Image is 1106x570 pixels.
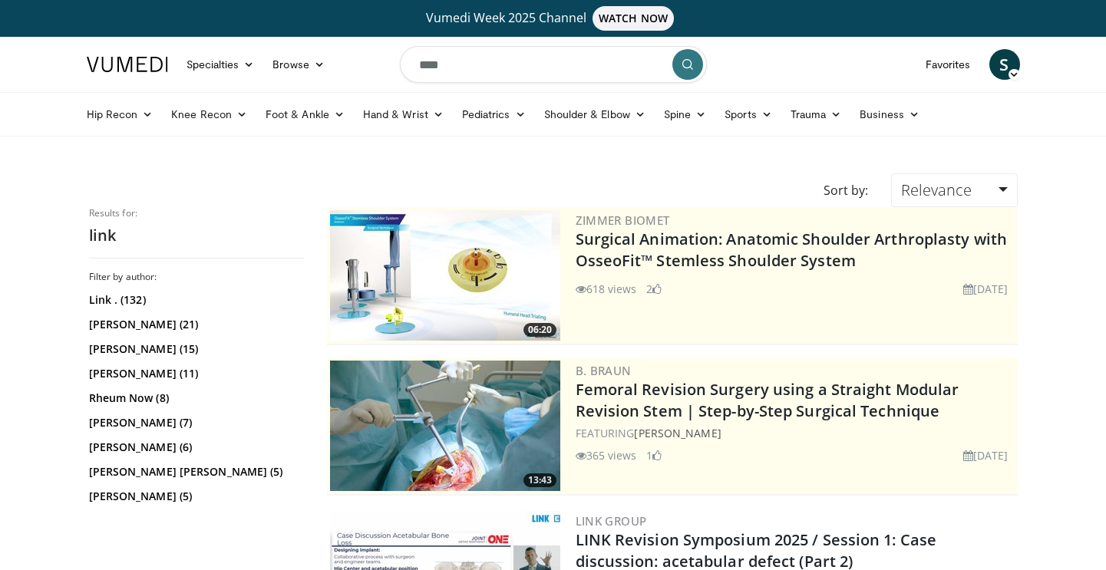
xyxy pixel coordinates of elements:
a: [PERSON_NAME] (11) [89,366,300,381]
h3: Filter by author: [89,271,304,283]
a: Relevance [891,173,1017,207]
a: Knee Recon [162,99,256,130]
a: Foot & Ankle [256,99,354,130]
a: Surgical Animation: Anatomic Shoulder Arthroplasty with OsseoFit™ Stemless Shoulder System [576,229,1008,271]
img: 84e7f812-2061-4fff-86f6-cdff29f66ef4.300x170_q85_crop-smart_upscale.jpg [330,210,560,341]
a: Rheum Now (8) [89,390,300,406]
li: 365 views [576,447,637,463]
a: Favorites [916,49,980,80]
a: Spine [655,99,715,130]
a: Business [850,99,929,130]
li: 2 [646,281,662,297]
p: Results for: [89,207,304,219]
a: [PERSON_NAME] [634,426,721,440]
a: B. Braun [576,363,632,378]
a: 06:20 [330,210,560,341]
a: [PERSON_NAME] (7) [89,415,300,430]
span: 06:20 [523,323,556,337]
li: 1 [646,447,662,463]
a: [PERSON_NAME] (15) [89,341,300,357]
a: Link . (132) [89,292,300,308]
a: [PERSON_NAME] [PERSON_NAME] (5) [89,464,300,479]
a: Femoral Revision Surgery using a Straight Modular Revision Stem | Step-by-Step Surgical Technique [576,379,959,421]
a: Zimmer Biomet [576,213,670,228]
a: Vumedi Week 2025 ChannelWATCH NOW [89,6,1018,31]
h2: link [89,226,304,245]
a: S [989,49,1020,80]
li: 618 views [576,281,637,297]
a: Pediatrics [453,99,535,130]
a: Hip Recon [78,99,163,130]
img: VuMedi Logo [87,57,168,72]
span: Relevance [901,180,972,200]
a: Sports [715,99,781,130]
div: FEATURING [576,425,1015,441]
a: 13:43 [330,361,560,491]
a: Browse [263,49,334,80]
a: Trauma [781,99,851,130]
a: Specialties [177,49,264,80]
li: [DATE] [963,281,1009,297]
div: Sort by: [812,173,880,207]
img: 4275ad52-8fa6-4779-9598-00e5d5b95857.300x170_q85_crop-smart_upscale.jpg [330,361,560,491]
a: [PERSON_NAME] (5) [89,489,300,504]
a: [PERSON_NAME] (21) [89,317,300,332]
a: LINK Group [576,513,647,529]
a: [PERSON_NAME] (6) [89,440,300,455]
a: Hand & Wrist [354,99,453,130]
a: Shoulder & Elbow [535,99,655,130]
span: 13:43 [523,473,556,487]
span: WATCH NOW [593,6,674,31]
li: [DATE] [963,447,1009,463]
input: Search topics, interventions [400,46,707,83]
